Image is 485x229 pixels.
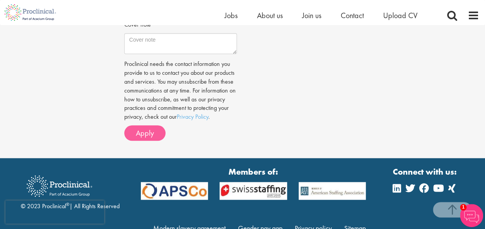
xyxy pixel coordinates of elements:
div: © 2023 Proclinical | All Rights Reserved [21,170,120,211]
a: Upload CV [383,10,417,20]
button: Apply [124,125,166,141]
img: APSCo [135,182,214,200]
a: Privacy Policy [177,113,208,121]
a: Contact [341,10,364,20]
a: Join us [302,10,321,20]
span: 1 [460,204,466,210]
strong: Members of: [141,166,366,178]
img: APSCo [214,182,292,200]
img: APSCo [293,182,372,200]
img: Chatbot [460,204,483,227]
a: Jobs [225,10,238,20]
a: About us [257,10,283,20]
iframe: reCAPTCHA [5,200,104,224]
p: Proclinical needs the contact information you provide to us to contact you about our products and... [124,60,237,121]
img: Proclinical Recruitment [21,170,98,202]
strong: Connect with us: [393,166,458,178]
span: Apply [136,128,154,138]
